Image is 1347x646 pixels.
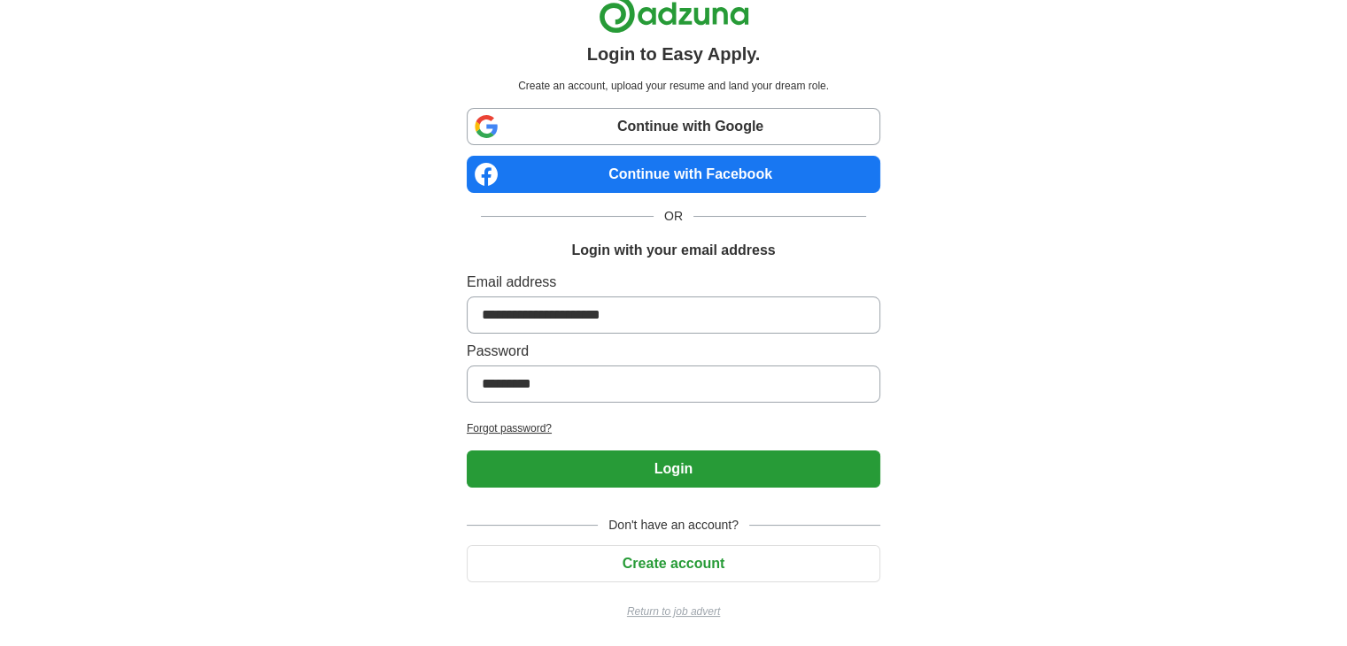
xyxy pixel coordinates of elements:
button: Create account [467,545,880,582]
label: Email address [467,272,880,293]
a: Return to job advert [467,604,880,619]
a: Continue with Google [467,108,880,145]
a: Continue with Facebook [467,156,880,193]
label: Password [467,341,880,362]
a: Create account [467,556,880,571]
h1: Login with your email address [571,240,775,261]
span: OR [654,207,693,226]
h1: Login to Easy Apply. [587,41,761,67]
span: Don't have an account? [598,516,749,534]
p: Create an account, upload your resume and land your dream role. [470,78,877,94]
a: Forgot password? [467,420,880,436]
button: Login [467,450,880,488]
